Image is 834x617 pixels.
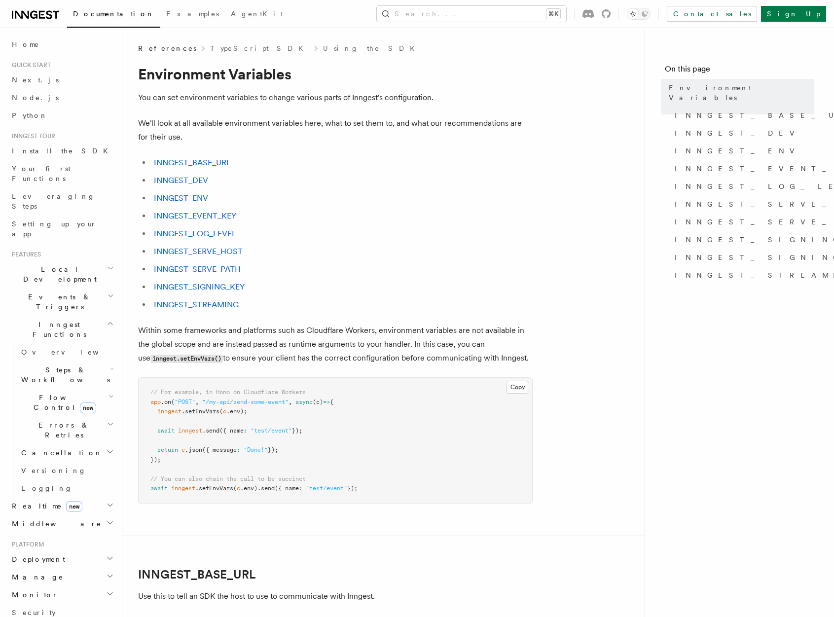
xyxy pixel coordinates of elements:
a: Python [8,107,116,124]
span: .send [202,427,219,434]
button: Inngest Functions [8,316,116,343]
span: ({ message [202,446,237,453]
span: : [299,485,302,492]
button: Monitor [8,586,116,604]
a: INNGEST_LOG_LEVEL [154,229,236,238]
span: c [223,408,226,415]
span: Manage [8,572,64,582]
span: { [330,399,333,405]
button: Manage [8,568,116,586]
span: ( [219,408,223,415]
span: Inngest Functions [8,320,107,339]
span: Errors & Retries [17,420,107,440]
a: INNGEST_LOG_LEVEL [671,178,814,195]
span: ({ name [219,427,244,434]
span: "/my-api/send-some-event" [202,399,289,405]
span: : [244,427,247,434]
a: Leveraging Steps [8,187,116,215]
span: Features [8,251,41,258]
span: Node.js [12,94,59,102]
span: "POST" [175,399,195,405]
span: .json [185,446,202,453]
span: "Done!" [244,446,268,453]
span: : [237,446,240,453]
a: INNGEST_SERVE_HOST [671,195,814,213]
span: app [150,399,161,405]
span: new [66,501,82,512]
span: Monitor [8,590,58,600]
span: Security [12,609,56,617]
span: c [237,485,240,492]
span: ( [171,399,175,405]
span: .setEnvVars [181,408,219,415]
a: Node.js [8,89,116,107]
span: Realtime [8,501,82,511]
button: Steps & Workflows [17,361,116,389]
span: Deployment [8,554,65,564]
h1: Environment Variables [138,65,533,83]
button: Cancellation [17,444,116,462]
span: Examples [166,10,219,18]
span: Install the SDK [12,147,114,155]
p: Within some frameworks and platforms such as Cloudflare Workers, environment variables are not av... [138,324,533,365]
span: .send [257,485,275,492]
span: Setting up your app [12,220,97,238]
a: Using the SDK [323,43,421,53]
a: Examples [160,3,225,27]
a: Next.js [8,71,116,89]
span: Platform [8,541,44,548]
a: Contact sales [667,6,757,22]
button: Flow Controlnew [17,389,116,416]
a: INNGEST_EVENT_KEY [671,160,814,178]
a: Overview [17,343,116,361]
button: Toggle dark mode [627,8,651,20]
span: Versioning [21,467,86,474]
span: Cancellation [17,448,103,458]
button: Deployment [8,550,116,568]
a: Documentation [67,3,160,28]
a: Environment Variables [665,79,814,107]
span: Steps & Workflows [17,365,110,385]
span: await [157,427,175,434]
span: }); [292,427,302,434]
span: => [323,399,330,405]
span: ( [233,485,237,492]
p: We'll look at all available environment variables here, what to set them to, and what our recomme... [138,116,533,144]
h4: On this page [665,63,814,79]
span: // For example, in Hono on Cloudflare Workers [150,389,306,396]
code: inngest.setEnvVars() [150,355,223,363]
span: inngest [178,427,202,434]
span: Leveraging Steps [12,192,95,210]
a: Sign Up [761,6,826,22]
span: INNGEST_DEV [675,128,800,138]
a: INNGEST_SERVE_HOST [154,247,243,256]
span: INNGEST_ENV [675,146,800,156]
span: AgentKit [231,10,283,18]
a: INNGEST_BASE_URL [138,568,255,581]
a: INNGEST_DEV [671,124,814,142]
p: Use this to tell an SDK the host to use to communicate with Inngest. [138,589,533,603]
a: INNGEST_ENV [671,142,814,160]
a: INNGEST_EVENT_KEY [154,211,236,220]
span: Python [12,111,48,119]
span: Logging [21,484,73,492]
a: Versioning [17,462,116,479]
a: INNGEST_ENV [154,193,208,203]
button: Realtimenew [8,497,116,515]
a: INNGEST_SIGNING_KEY [154,282,245,291]
a: INNGEST_BASE_URL [154,158,231,167]
a: INNGEST_SERVE_PATH [671,213,814,231]
span: }); [268,446,278,453]
span: Your first Functions [12,165,71,182]
span: Home [12,39,39,49]
span: .env); [226,408,247,415]
a: Install the SDK [8,142,116,160]
span: Environment Variables [669,83,814,103]
span: "test/event" [251,427,292,434]
a: Logging [17,479,116,497]
span: return [157,446,178,453]
button: Errors & Retries [17,416,116,444]
span: Overview [21,348,123,356]
span: Next.js [12,76,59,84]
span: // You can also chain the call to be succinct [150,475,306,482]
